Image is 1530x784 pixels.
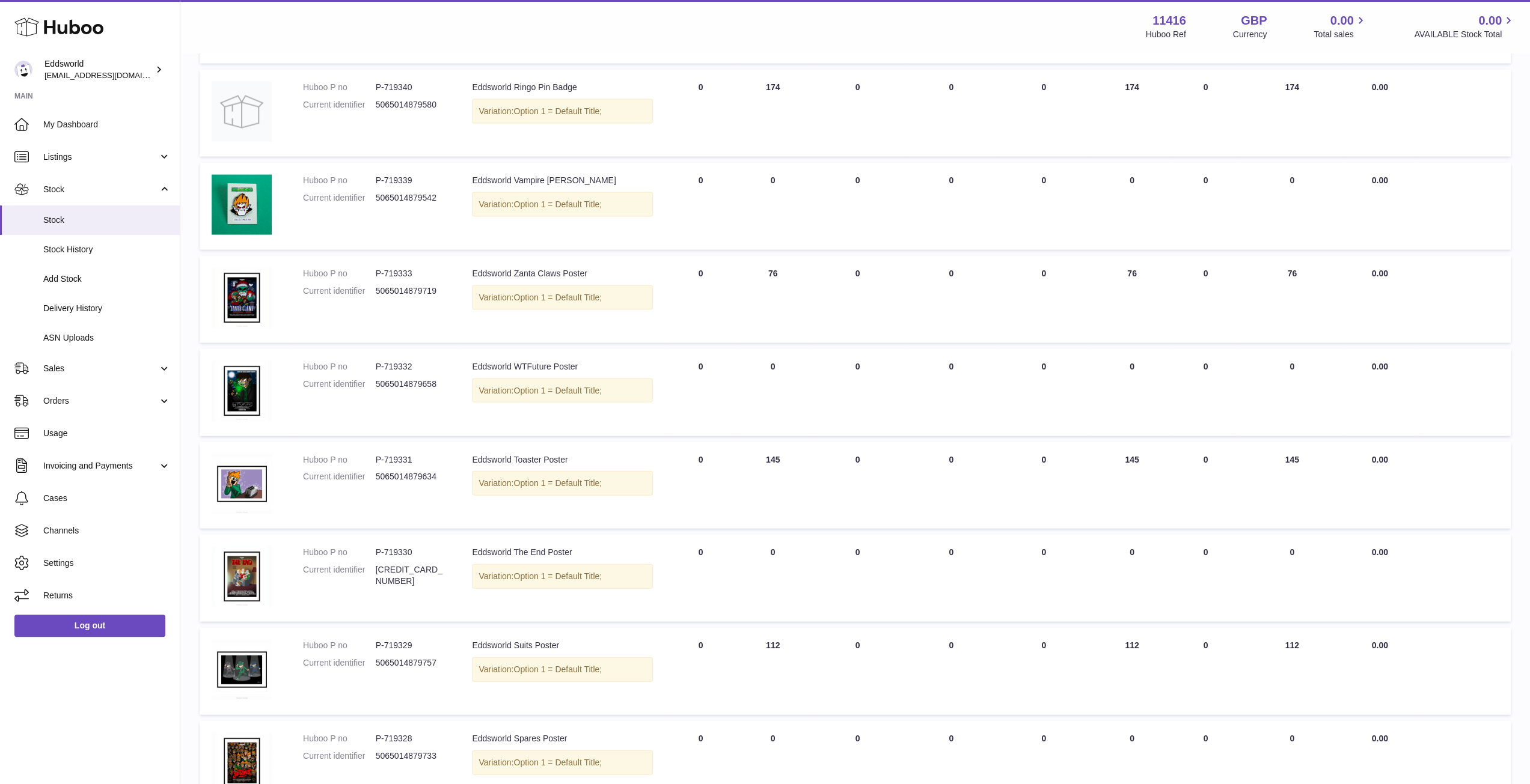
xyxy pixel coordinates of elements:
[1091,628,1173,715] td: 112
[303,471,376,482] dt: Current identifier
[737,349,809,436] td: 0
[376,285,448,297] dd: 5065014879719
[1041,455,1046,464] span: 0
[303,547,376,558] dt: Huboo P no
[472,454,652,466] div: Eddsworld Toaster Poster
[303,733,376,744] dt: Huboo P no
[212,361,272,421] img: product image
[513,199,602,209] span: Option 1 = Default Title;
[1173,70,1238,157] td: 0
[513,386,602,395] span: Option 1 = Default Title;
[1314,13,1367,40] a: 0.00 Total sales
[376,733,448,744] dd: P-719328
[513,478,602,488] span: Option 1 = Default Title;
[1173,163,1238,250] td: 0
[906,256,996,343] td: 0
[376,657,448,669] dd: 5065014879757
[1091,535,1173,622] td: 0
[665,349,737,436] td: 0
[43,303,171,314] span: Delivery History
[809,442,907,529] td: 0
[303,99,376,111] dt: Current identifier
[43,395,158,407] span: Orders
[1173,256,1238,343] td: 0
[1238,256,1346,343] td: 76
[1173,349,1238,436] td: 0
[1371,734,1388,743] span: 0.00
[1330,13,1354,29] span: 0.00
[737,628,809,715] td: 112
[472,175,652,186] div: Eddsworld Vampire [PERSON_NAME]
[376,454,448,466] dd: P-719331
[303,285,376,297] dt: Current identifier
[472,361,652,372] div: Eddsworld WTFuture Poster
[212,82,272,142] img: product image
[1238,442,1346,529] td: 145
[1371,455,1388,464] span: 0.00
[1238,70,1346,157] td: 174
[906,628,996,715] td: 0
[809,628,907,715] td: 0
[1091,442,1173,529] td: 145
[43,273,171,285] span: Add Stock
[513,293,602,302] span: Option 1 = Default Title;
[906,535,996,622] td: 0
[472,82,652,93] div: Eddsworld Ringo Pin Badge
[14,61,32,79] img: info@eddsworld.co.uk
[43,332,171,344] span: ASN Uploads
[43,590,171,601] span: Returns
[43,558,171,569] span: Settings
[1091,349,1173,436] td: 0
[472,192,652,217] div: Variation:
[303,192,376,204] dt: Current identifier
[376,640,448,651] dd: P-719329
[809,256,907,343] td: 0
[1238,163,1346,250] td: 0
[212,454,272,514] img: product image
[737,535,809,622] td: 0
[43,525,171,536] span: Channels
[1152,13,1186,29] strong: 11416
[809,535,907,622] td: 0
[906,70,996,157] td: 0
[212,268,272,328] img: product image
[1041,734,1046,743] span: 0
[1041,175,1046,185] span: 0
[1041,362,1046,371] span: 0
[1238,628,1346,715] td: 112
[737,256,809,343] td: 76
[1478,13,1502,29] span: 0.00
[376,175,448,186] dd: P-719339
[376,547,448,558] dd: P-719330
[1041,269,1046,278] span: 0
[809,70,907,157] td: 0
[472,378,652,403] div: Variation:
[1041,640,1046,650] span: 0
[737,163,809,250] td: 0
[376,378,448,390] dd: 5065014879658
[1414,13,1516,40] a: 0.00 AVAILABLE Stock Total
[472,268,652,279] div: Eddsworld Zanta Claws Poster
[1091,163,1173,250] td: 0
[1414,29,1516,40] span: AVAILABLE Stock Total
[376,99,448,111] dd: 5065014879580
[737,70,809,157] td: 174
[1041,547,1046,557] span: 0
[472,99,652,124] div: Variation:
[809,349,907,436] td: 0
[737,442,809,529] td: 145
[1173,628,1238,715] td: 0
[44,70,177,80] span: [EMAIL_ADDRESS][DOMAIN_NAME]
[1173,442,1238,529] td: 0
[43,184,158,195] span: Stock
[303,454,376,466] dt: Huboo P no
[906,442,996,529] td: 0
[513,758,602,767] span: Option 1 = Default Title;
[472,750,652,775] div: Variation:
[212,547,272,607] img: product image
[376,471,448,482] dd: 5065014879634
[472,285,652,310] div: Variation:
[1233,29,1267,40] div: Currency
[1091,70,1173,157] td: 174
[472,657,652,682] div: Variation:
